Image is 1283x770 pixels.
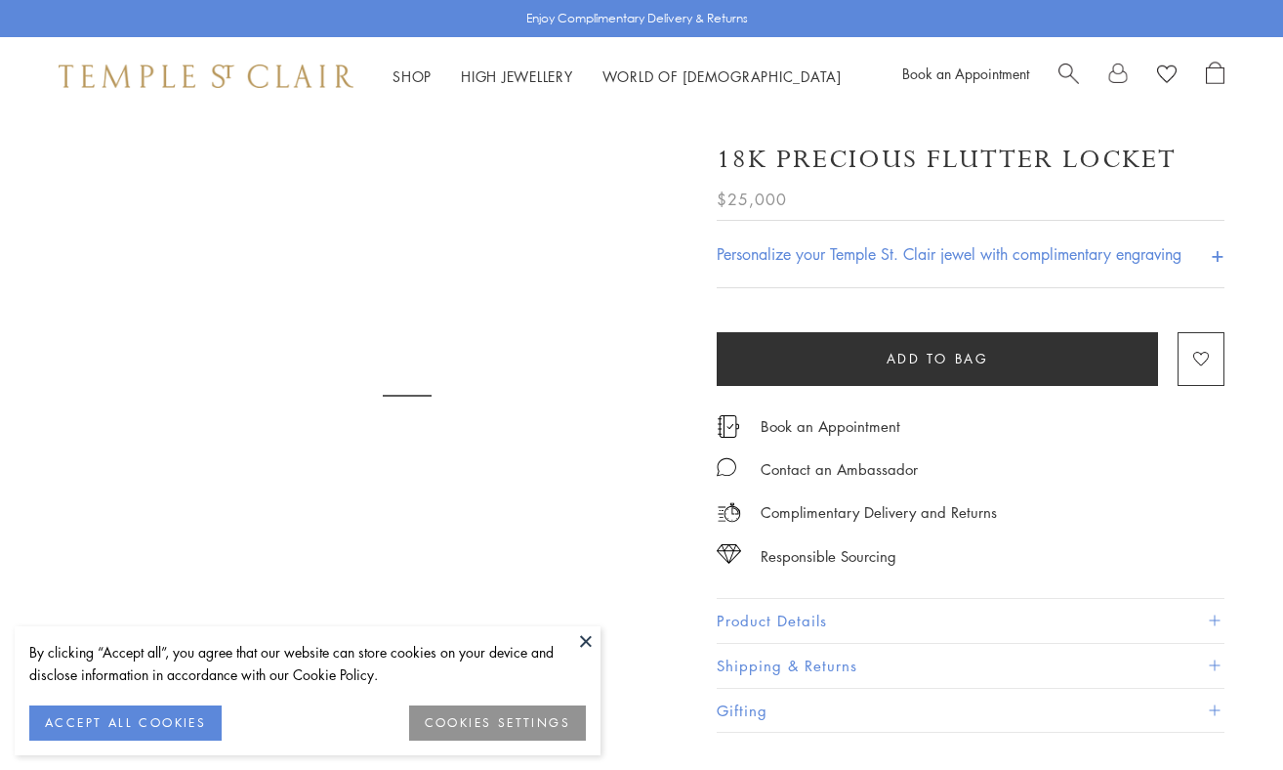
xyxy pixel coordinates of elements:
[717,332,1158,386] button: Add to bag
[461,66,573,86] a: High JewelleryHigh Jewellery
[717,143,1177,177] h1: 18K Precious Flutter Locket
[409,706,586,741] button: COOKIES SETTINGS
[761,500,997,525] p: Complimentary Delivery and Returns
[761,544,896,569] div: Responsible Sourcing
[29,706,222,741] button: ACCEPT ALL COOKIES
[717,689,1224,733] button: Gifting
[1157,62,1177,91] a: View Wishlist
[393,66,432,86] a: ShopShop
[1206,62,1224,91] a: Open Shopping Bag
[1058,62,1079,91] a: Search
[717,500,741,525] img: icon_delivery.svg
[761,415,900,437] a: Book an Appointment
[761,457,918,482] div: Contact an Ambassador
[1211,235,1224,272] h4: +
[393,64,842,89] nav: Main navigation
[602,66,842,86] a: World of [DEMOGRAPHIC_DATA]World of [DEMOGRAPHIC_DATA]
[717,599,1224,643] button: Product Details
[887,348,989,369] span: Add to bag
[717,415,740,438] img: icon_appointment.svg
[717,187,787,212] span: $25,000
[717,457,736,477] img: MessageIcon-01_2.svg
[717,644,1224,688] button: Shipping & Returns
[717,242,1181,266] h4: Personalize your Temple St. Clair jewel with complimentary engraving
[902,64,1029,83] a: Book an Appointment
[59,64,353,88] img: Temple St. Clair
[29,641,586,686] div: By clicking “Accept all”, you agree that our website can store cookies on your device and disclos...
[526,9,748,28] p: Enjoy Complimentary Delivery & Returns
[717,544,741,564] img: icon_sourcing.svg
